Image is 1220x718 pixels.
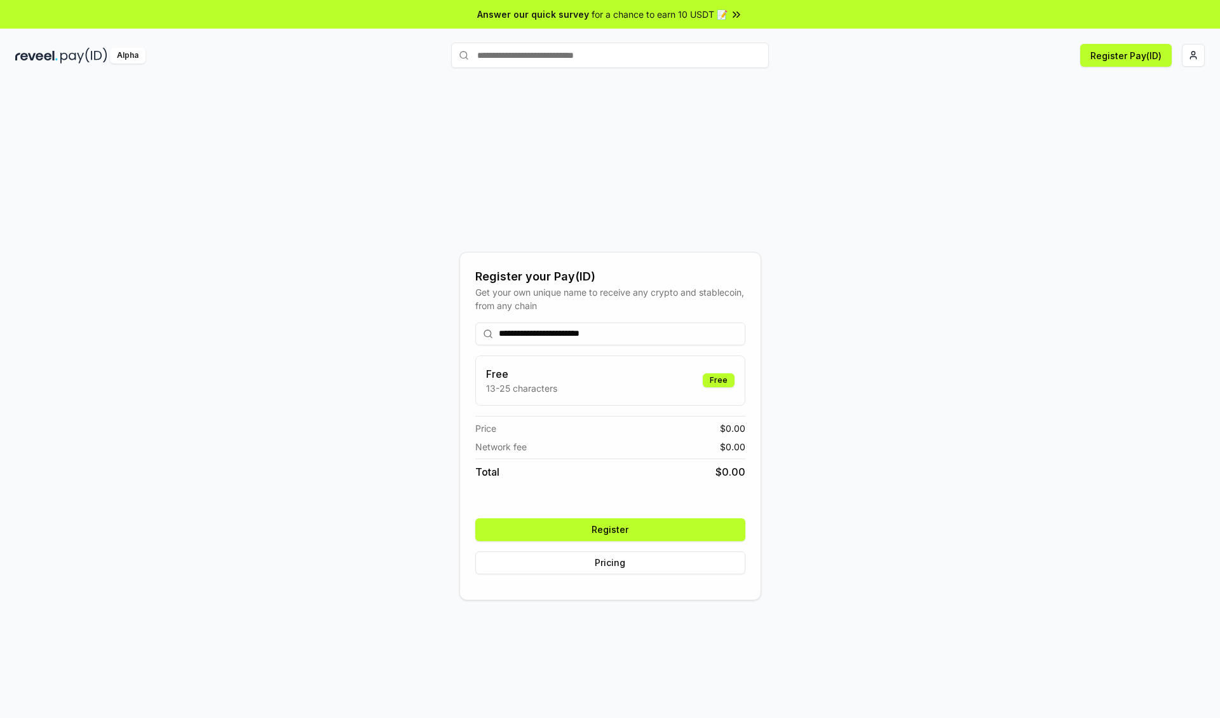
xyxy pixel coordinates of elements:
[1080,44,1172,67] button: Register Pay(ID)
[475,268,745,286] div: Register your Pay(ID)
[475,286,745,312] div: Get your own unique name to receive any crypto and stablecoin, from any chain
[475,551,745,574] button: Pricing
[475,464,499,480] span: Total
[477,8,589,21] span: Answer our quick survey
[703,373,735,387] div: Free
[15,48,58,64] img: reveel_dark
[715,464,745,480] span: $ 0.00
[475,440,527,453] span: Network fee
[592,8,728,21] span: for a chance to earn 10 USDT 📝
[720,440,745,453] span: $ 0.00
[720,422,745,435] span: $ 0.00
[110,48,146,64] div: Alpha
[486,382,557,395] p: 13-25 characters
[486,366,557,382] h3: Free
[475,518,745,541] button: Register
[60,48,107,64] img: pay_id
[475,422,496,435] span: Price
